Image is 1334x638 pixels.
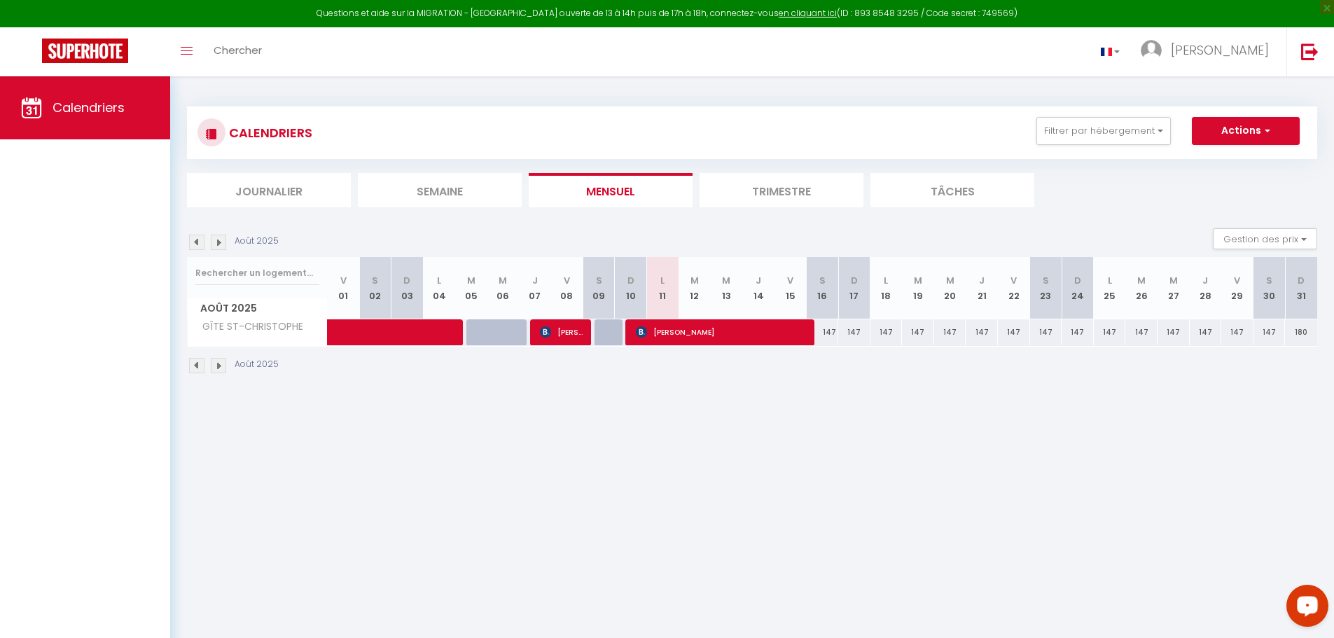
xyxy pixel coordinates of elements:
[646,257,679,319] th: 11
[203,27,272,76] a: Chercher
[1062,319,1094,345] div: 147
[1266,274,1272,287] abbr: S
[1171,41,1269,59] span: [PERSON_NAME]
[519,257,551,319] th: 07
[1192,117,1300,145] button: Actions
[529,173,693,207] li: Mensuel
[870,319,903,345] div: 147
[328,257,360,319] th: 01
[1125,319,1158,345] div: 147
[679,257,711,319] th: 12
[1301,43,1319,60] img: logout
[455,257,487,319] th: 05
[998,319,1030,345] div: 147
[437,274,441,287] abbr: L
[966,257,998,319] th: 21
[403,274,410,287] abbr: D
[838,319,870,345] div: 147
[423,257,455,319] th: 04
[1062,257,1094,319] th: 24
[700,173,863,207] li: Trimestre
[870,173,1034,207] li: Tâches
[966,319,998,345] div: 147
[1253,257,1286,319] th: 30
[914,274,922,287] abbr: M
[188,298,327,319] span: Août 2025
[1158,257,1190,319] th: 27
[1141,40,1162,61] img: ...
[615,257,647,319] th: 10
[499,274,507,287] abbr: M
[1130,27,1286,76] a: ... [PERSON_NAME]
[583,257,615,319] th: 09
[596,274,602,287] abbr: S
[1158,319,1190,345] div: 147
[1094,257,1126,319] th: 25
[225,117,312,148] h3: CALENDRIERS
[214,43,262,57] span: Chercher
[467,274,475,287] abbr: M
[690,274,699,287] abbr: M
[1190,257,1222,319] th: 28
[1221,319,1253,345] div: 147
[627,274,634,287] abbr: D
[1285,257,1317,319] th: 31
[53,99,125,116] span: Calendriers
[551,257,583,319] th: 08
[756,274,761,287] abbr: J
[806,319,838,345] div: 147
[532,274,538,287] abbr: J
[660,274,665,287] abbr: L
[1298,274,1305,287] abbr: D
[742,257,774,319] th: 14
[1010,274,1017,287] abbr: V
[487,257,519,319] th: 06
[722,274,730,287] abbr: M
[884,274,888,287] abbr: L
[1036,117,1171,145] button: Filtrer par hébergement
[779,7,837,19] a: en cliquant ici
[358,173,522,207] li: Semaine
[359,257,391,319] th: 02
[1213,228,1317,249] button: Gestion des prix
[636,319,807,345] span: [PERSON_NAME]
[1234,274,1240,287] abbr: V
[1253,319,1286,345] div: 147
[902,319,934,345] div: 147
[851,274,858,287] abbr: D
[1030,257,1062,319] th: 23
[564,274,570,287] abbr: V
[934,257,966,319] th: 20
[998,257,1030,319] th: 22
[195,261,319,286] input: Rechercher un logement...
[806,257,838,319] th: 16
[1169,274,1178,287] abbr: M
[1030,319,1062,345] div: 147
[190,319,307,335] span: GÎTE ST-CHRISTOPHE
[1285,319,1317,345] div: 180
[540,319,583,345] span: [PERSON_NAME]
[1202,274,1208,287] abbr: J
[979,274,985,287] abbr: J
[934,319,966,345] div: 147
[42,39,128,63] img: Super Booking
[1221,257,1253,319] th: 29
[1108,274,1112,287] abbr: L
[1275,579,1334,638] iframe: LiveChat chat widget
[838,257,870,319] th: 17
[774,257,807,319] th: 15
[235,235,279,248] p: Août 2025
[946,274,954,287] abbr: M
[1137,274,1146,287] abbr: M
[340,274,347,287] abbr: V
[235,358,279,371] p: Août 2025
[1043,274,1049,287] abbr: S
[1190,319,1222,345] div: 147
[819,274,826,287] abbr: S
[1125,257,1158,319] th: 26
[711,257,743,319] th: 13
[902,257,934,319] th: 19
[787,274,793,287] abbr: V
[372,274,378,287] abbr: S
